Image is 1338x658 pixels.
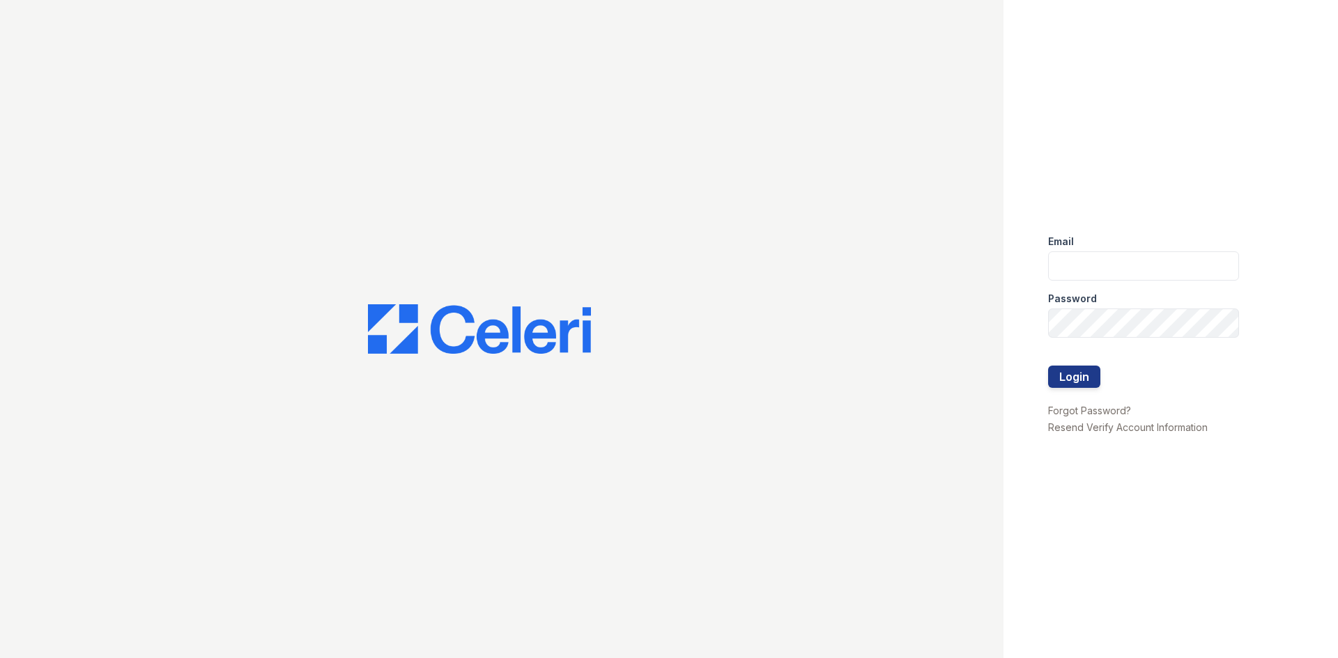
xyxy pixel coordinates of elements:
[1048,292,1097,306] label: Password
[1048,405,1131,416] a: Forgot Password?
[1048,421,1208,433] a: Resend Verify Account Information
[1048,235,1074,249] label: Email
[1048,366,1100,388] button: Login
[368,304,591,354] img: CE_Logo_Blue-a8612792a0a2168367f1c8372b55b34899dd931a85d93a1a3d3e32e68fde9ad4.png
